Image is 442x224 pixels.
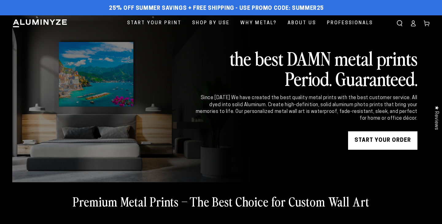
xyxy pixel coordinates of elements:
[236,15,281,31] a: Why Metal?
[283,15,321,31] a: About Us
[240,19,277,27] span: Why Metal?
[188,15,234,31] a: Shop By Use
[12,19,68,28] img: Aluminyze
[430,101,442,135] div: Click to open Judge.me floating reviews tab
[195,95,417,122] div: Since [DATE] We have created the best quality metal prints with the best customer service. All dy...
[192,19,230,27] span: Shop By Use
[195,48,417,88] h2: the best DAMN metal prints Period. Guaranteed.
[393,17,406,30] summary: Search our site
[327,19,373,27] span: Professionals
[73,193,369,209] h2: Premium Metal Prints – The Best Choice for Custom Wall Art
[109,5,324,12] span: 25% off Summer Savings + Free Shipping - Use Promo Code: SUMMER25
[288,19,316,27] span: About Us
[322,15,378,31] a: Professionals
[122,15,186,31] a: Start Your Print
[348,131,417,150] a: START YOUR Order
[127,19,181,27] span: Start Your Print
